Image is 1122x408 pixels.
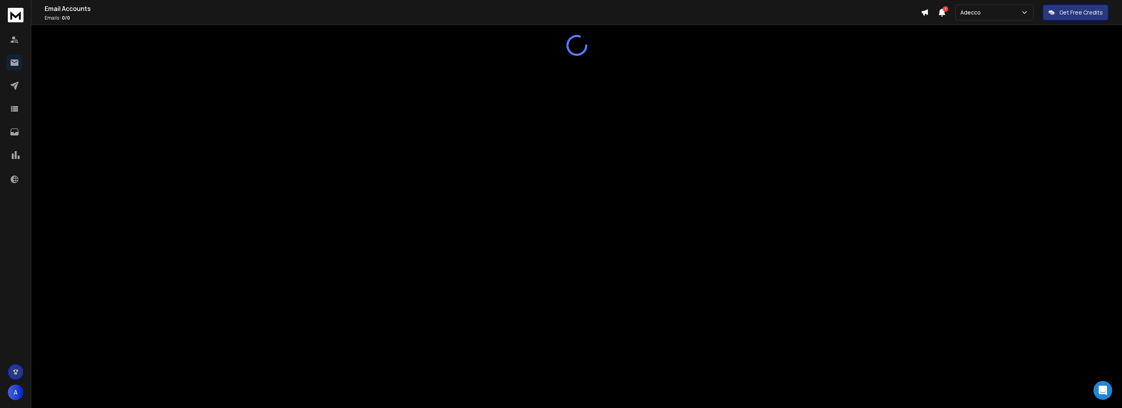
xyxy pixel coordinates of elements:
div: Open Intercom Messenger [1093,381,1112,400]
p: Adecco [960,9,984,16]
span: 0 / 0 [62,14,70,21]
p: Get Free Credits [1059,9,1103,16]
button: A [8,385,23,400]
h1: Email Accounts [45,4,921,13]
span: 1 [943,6,948,12]
button: Get Free Credits [1043,5,1108,20]
p: Emails : [45,15,921,21]
img: logo [8,8,23,22]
